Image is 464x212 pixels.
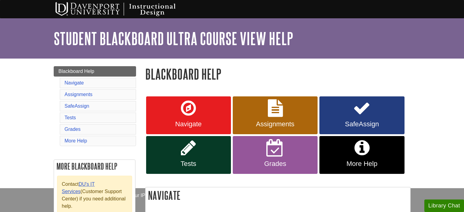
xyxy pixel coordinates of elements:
span: Navigate [151,120,226,128]
a: Assignments [65,92,93,97]
span: More Help [324,160,400,168]
a: SafeAssign [319,96,404,134]
h2: Navigate [146,187,410,203]
a: Tests [65,115,76,120]
h1: Blackboard Help [145,66,411,82]
a: Assignments [233,96,318,134]
span: Blackboard Help [59,69,94,74]
a: Grades [65,127,81,132]
button: Library Chat [424,199,464,212]
a: More Help [65,138,87,143]
a: Tests [146,136,231,174]
a: Blackboard Help [54,66,136,77]
span: Assignments [237,120,313,128]
a: Grades [233,136,318,174]
img: Davenport University Instructional Design [51,2,197,17]
a: More Help [319,136,404,174]
span: Tests [151,160,226,168]
a: Navigate [146,96,231,134]
span: SafeAssign [324,120,400,128]
a: Navigate [65,80,84,85]
h2: More Blackboard Help [54,160,135,173]
a: Student Blackboard Ultra Course View Help [54,29,293,48]
span: Grades [237,160,313,168]
a: SafeAssign [65,103,89,109]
